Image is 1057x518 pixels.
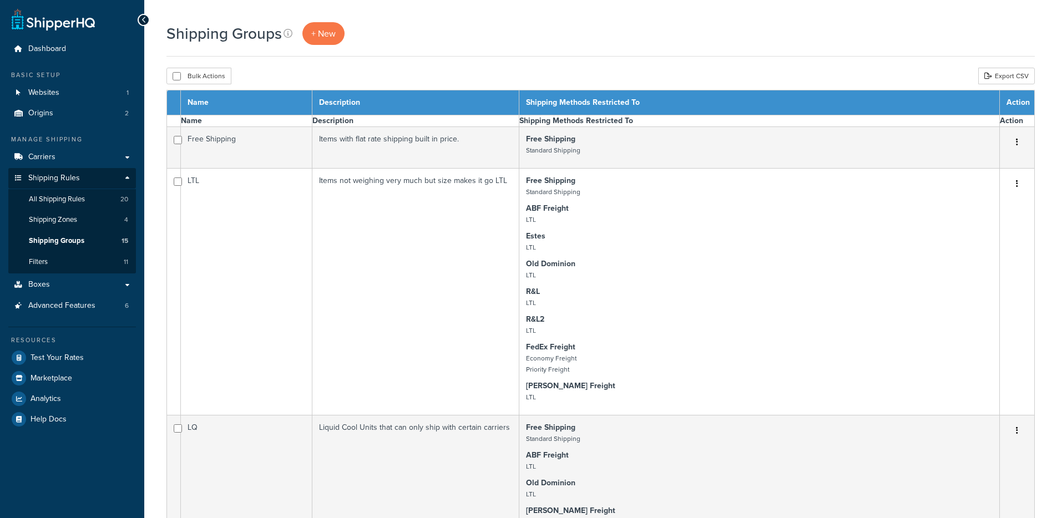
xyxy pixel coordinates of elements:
[978,68,1035,84] a: Export CSV
[31,374,72,383] span: Marketplace
[8,231,136,251] li: Shipping Groups
[8,103,136,124] li: Origins
[8,168,136,189] a: Shipping Rules
[166,23,282,44] h1: Shipping Groups
[526,489,536,499] small: LTL
[29,236,84,246] span: Shipping Groups
[28,44,66,54] span: Dashboard
[28,280,50,290] span: Boxes
[181,127,312,169] td: Free Shipping
[8,389,136,409] a: Analytics
[28,109,53,118] span: Origins
[8,135,136,144] div: Manage Shipping
[8,336,136,345] div: Resources
[8,252,136,272] a: Filters 11
[29,195,85,204] span: All Shipping Rules
[124,215,128,225] span: 4
[125,301,129,311] span: 6
[28,301,95,311] span: Advanced Features
[526,286,540,297] strong: R&L
[28,153,55,162] span: Carriers
[526,242,536,252] small: LTL
[166,68,231,84] button: Bulk Actions
[31,415,67,424] span: Help Docs
[8,275,136,295] a: Boxes
[526,392,536,402] small: LTL
[526,270,536,280] small: LTL
[526,133,575,145] strong: Free Shipping
[312,90,519,115] th: Description
[526,258,575,270] strong: Old Dominion
[526,461,536,471] small: LTL
[8,296,136,316] li: Advanced Features
[526,341,575,353] strong: FedEx Freight
[1000,90,1035,115] th: Action
[31,394,61,404] span: Analytics
[125,109,129,118] span: 2
[526,313,544,325] strong: R&L2
[526,505,615,516] strong: [PERSON_NAME] Freight
[526,449,569,461] strong: ABF Freight
[312,127,519,169] td: Items with flat rate shipping built in price.
[526,353,576,374] small: Economy Freight Priority Freight
[8,210,136,230] a: Shipping Zones 4
[8,231,136,251] a: Shipping Groups 15
[526,187,580,197] small: Standard Shipping
[8,83,136,103] a: Websites 1
[8,296,136,316] a: Advanced Features 6
[8,368,136,388] a: Marketplace
[8,189,136,210] li: All Shipping Rules
[29,215,77,225] span: Shipping Zones
[31,353,84,363] span: Test Your Rates
[12,8,95,31] a: ShipperHQ Home
[29,257,48,267] span: Filters
[302,22,345,45] a: + New
[8,409,136,429] a: Help Docs
[1000,115,1035,127] th: Action
[526,421,575,433] strong: Free Shipping
[8,348,136,368] a: Test Your Rates
[8,189,136,210] a: All Shipping Rules 20
[526,434,580,444] small: Standard Shipping
[120,195,128,204] span: 20
[311,27,336,40] span: + New
[181,90,312,115] th: Name
[181,169,312,415] td: LTL
[8,103,136,124] a: Origins 2
[519,115,999,127] th: Shipping Methods Restricted To
[526,175,575,186] strong: Free Shipping
[526,230,545,242] strong: Estes
[8,83,136,103] li: Websites
[122,236,128,246] span: 15
[8,168,136,273] li: Shipping Rules
[8,39,136,59] a: Dashboard
[8,210,136,230] li: Shipping Zones
[312,169,519,415] td: Items not weighing very much but size makes it go LTL
[519,90,999,115] th: Shipping Methods Restricted To
[526,477,575,489] strong: Old Dominion
[28,88,59,98] span: Websites
[127,88,129,98] span: 1
[8,70,136,80] div: Basic Setup
[526,298,536,308] small: LTL
[526,380,615,392] strong: [PERSON_NAME] Freight
[526,326,536,336] small: LTL
[181,115,312,127] th: Name
[8,147,136,167] a: Carriers
[526,202,569,214] strong: ABF Freight
[8,252,136,272] li: Filters
[312,115,519,127] th: Description
[124,257,128,267] span: 11
[526,145,580,155] small: Standard Shipping
[526,215,536,225] small: LTL
[28,174,80,183] span: Shipping Rules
